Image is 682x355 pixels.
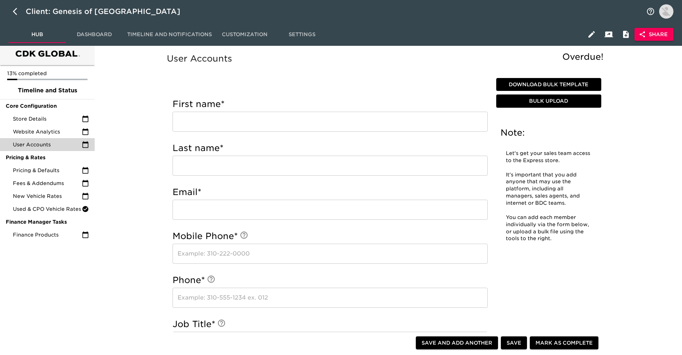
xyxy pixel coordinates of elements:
[422,339,492,347] span: Save and Add Another
[642,3,659,20] button: notifications
[13,231,82,238] span: Finance Products
[6,102,89,110] span: Core Configuration
[173,318,488,330] h5: Job Title
[13,167,82,174] span: Pricing & Defaults
[13,141,82,148] span: User Accounts
[496,94,601,108] button: Bulk Upload
[583,26,600,43] button: Edit Hub
[220,30,269,39] span: Customization
[506,214,592,243] p: You can add each member individually via the form below, or upload a bulk file using the tools to...
[600,26,617,43] button: Client View
[173,288,488,308] input: Example: 310-555-1234 ex. 012
[173,98,488,110] h5: First name
[173,142,488,154] h5: Last name
[506,171,592,207] p: It's important that you add anyone that may use the platform, including all managers, sales agent...
[501,336,527,350] button: Save
[416,336,498,350] button: Save and Add Another
[501,127,597,138] h5: Note:
[506,150,592,164] p: Let's get your sales team access to the Express store.
[496,78,601,91] button: Download Bulk Template
[6,154,89,161] span: Pricing & Rates
[127,30,212,39] span: Timeline and Notifications
[173,230,488,242] h5: Mobile Phone
[536,339,593,347] span: Mark as Complete
[13,193,82,200] span: New Vehicle Rates
[7,70,88,77] p: 13% completed
[13,30,61,39] span: Hub
[173,332,488,352] input: Example: Sales Manager, Sales Agent, GM
[26,6,190,17] div: Client: Genesis of [GEOGRAPHIC_DATA]
[507,339,521,347] span: Save
[173,186,488,198] h5: Email
[562,52,603,62] span: Overdue!
[530,336,598,350] button: Mark as Complete
[167,53,607,64] h5: User Accounts
[13,180,82,187] span: Fees & Addendums
[13,205,82,213] span: Used & CPO Vehicle Rates
[499,97,598,106] span: Bulk Upload
[634,28,673,41] button: Share
[70,30,119,39] span: Dashboard
[6,86,89,95] span: Timeline and Status
[499,80,598,89] span: Download Bulk Template
[617,26,634,43] button: Internal Notes and Comments
[13,115,82,122] span: Store Details
[659,4,673,19] img: Profile
[6,218,89,225] span: Finance Manager Tasks
[13,128,82,135] span: Website Analytics
[173,274,488,286] h5: Phone
[640,30,668,39] span: Share
[278,30,326,39] span: Settings
[173,244,488,264] input: Example: 310-222-0000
